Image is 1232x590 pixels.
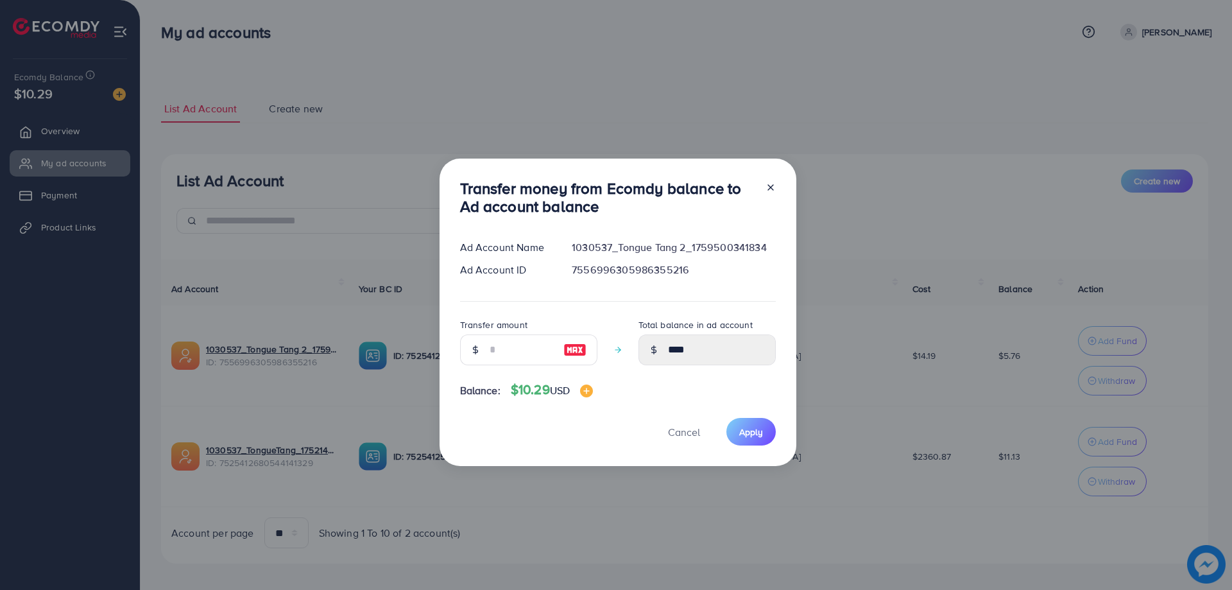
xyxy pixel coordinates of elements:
[460,318,527,331] label: Transfer amount
[561,240,785,255] div: 1030537_Tongue Tang 2_1759500341834
[726,418,776,446] button: Apply
[580,385,593,397] img: image
[668,425,700,439] span: Cancel
[511,382,593,398] h4: $10.29
[450,240,562,255] div: Ad Account Name
[561,263,785,277] div: 7556996305986355216
[550,383,570,397] span: USD
[460,179,755,216] h3: Transfer money from Ecomdy balance to Ad account balance
[638,318,753,331] label: Total balance in ad account
[460,383,501,398] span: Balance:
[739,426,763,438] span: Apply
[652,418,716,446] button: Cancel
[450,263,562,277] div: Ad Account ID
[563,342,586,358] img: image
